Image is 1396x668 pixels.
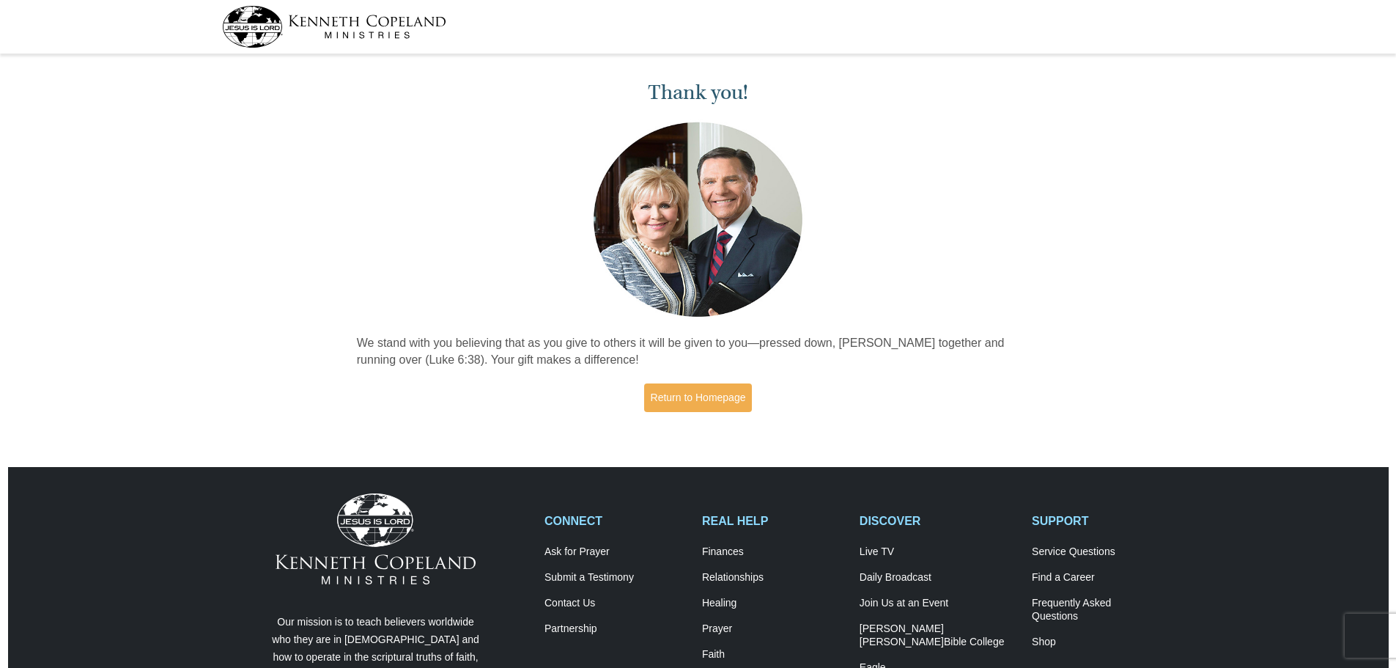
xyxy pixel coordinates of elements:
[644,383,753,412] a: Return to Homepage
[702,597,844,610] a: Healing
[860,571,1016,584] a: Daily Broadcast
[944,636,1005,647] span: Bible College
[1032,636,1174,649] a: Shop
[1032,571,1174,584] a: Find a Career
[590,119,806,320] img: Kenneth and Gloria
[544,597,687,610] a: Contact Us
[357,81,1040,105] h1: Thank you!
[702,546,844,559] a: Finances
[860,546,1016,559] a: Live TV
[1032,546,1174,559] a: Service Questions
[702,648,844,661] a: Faith
[702,514,844,528] h2: REAL HELP
[544,546,687,559] a: Ask for Prayer
[860,597,1016,610] a: Join Us at an Event
[222,6,446,48] img: kcm-header-logo.svg
[860,514,1016,528] h2: DISCOVER
[357,335,1040,369] p: We stand with you believing that as you give to others it will be given to you—pressed down, [PER...
[276,493,476,584] img: Kenneth Copeland Ministries
[702,571,844,584] a: Relationships
[1032,514,1174,528] h2: SUPPORT
[1032,597,1174,623] a: Frequently AskedQuestions
[544,623,687,636] a: Partnership
[702,623,844,636] a: Prayer
[860,623,1016,649] a: [PERSON_NAME] [PERSON_NAME]Bible College
[544,571,687,584] a: Submit a Testimony
[544,514,687,528] h2: CONNECT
